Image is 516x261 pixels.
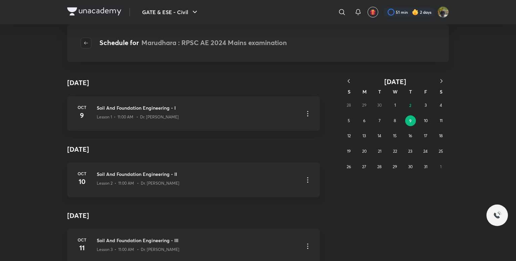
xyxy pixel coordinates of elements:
[362,88,367,95] abbr: Monday
[409,103,411,108] abbr: October 2, 2025
[412,9,419,15] img: streak
[374,146,385,157] button: October 21, 2025
[97,114,179,120] p: Lesson 1 • 11:00 AM • Dr. [PERSON_NAME]
[362,164,366,169] abbr: October 27, 2025
[67,205,320,226] h4: [DATE]
[97,247,179,253] p: Lesson 3 • 11:00 AM • Dr. [PERSON_NAME]
[405,146,416,157] button: October 23, 2025
[67,139,320,160] h4: [DATE]
[435,130,446,141] button: October 18, 2025
[347,133,351,138] abbr: October 12, 2025
[393,133,397,138] abbr: October 15, 2025
[440,88,442,95] abbr: Saturday
[67,162,320,197] a: Oct10Soil And Foundation Engineering - IILesson 2 • 11:00 AM • Dr. [PERSON_NAME]
[374,161,385,172] button: October 28, 2025
[374,130,385,141] button: October 14, 2025
[408,149,412,154] abbr: October 23, 2025
[347,164,351,169] abbr: October 26, 2025
[99,38,287,48] h4: Schedule for
[362,133,366,138] abbr: October 13, 2025
[97,180,179,186] p: Lesson 2 • 11:00 AM • Dr. [PERSON_NAME]
[67,78,89,88] h4: [DATE]
[377,164,382,169] abbr: October 28, 2025
[97,171,298,178] h3: Soil And Foundation Engineering - II
[405,130,416,141] button: October 16, 2025
[409,88,412,95] abbr: Thursday
[420,100,431,111] button: October 3, 2025
[75,237,89,243] h6: Oct
[435,100,446,111] button: October 4, 2025
[424,133,427,138] abbr: October 17, 2025
[390,161,400,172] button: October 29, 2025
[138,5,203,19] button: GATE & ESE - Civil
[408,133,412,138] abbr: October 16, 2025
[390,146,400,157] button: October 22, 2025
[439,133,443,138] abbr: October 18, 2025
[363,118,365,123] abbr: October 6, 2025
[97,104,298,111] h3: Soil And Foundation Engineering - I
[493,211,501,219] img: ttu
[405,100,416,111] button: October 2, 2025
[359,161,370,172] button: October 27, 2025
[370,9,376,15] img: avatar
[420,130,431,141] button: October 17, 2025
[67,7,121,15] img: Company Logo
[420,161,431,172] button: October 31, 2025
[421,115,431,126] button: October 10, 2025
[141,38,287,47] span: Marudhara : RPSC AE 2024 Mains examination
[405,161,416,172] button: October 30, 2025
[374,115,385,126] button: October 7, 2025
[439,149,443,154] abbr: October 25, 2025
[384,77,406,86] span: [DATE]
[75,110,89,120] h4: 9
[424,164,427,169] abbr: October 31, 2025
[393,149,397,154] abbr: October 22, 2025
[359,130,370,141] button: October 13, 2025
[75,177,89,187] h4: 10
[356,77,434,86] button: [DATE]
[359,146,370,157] button: October 20, 2025
[67,96,320,131] a: Oct9Soil And Foundation Engineering - ILesson 1 • 11:00 AM • Dr. [PERSON_NAME]
[390,115,400,126] button: October 8, 2025
[347,149,351,154] abbr: October 19, 2025
[440,118,442,123] abbr: October 11, 2025
[425,103,427,108] abbr: October 3, 2025
[420,146,431,157] button: October 24, 2025
[440,103,442,108] abbr: October 4, 2025
[424,88,427,95] abbr: Friday
[394,103,396,108] abbr: October 1, 2025
[368,7,378,17] button: avatar
[359,115,370,126] button: October 6, 2025
[348,88,350,95] abbr: Sunday
[437,6,449,18] img: shubham rawat
[75,171,89,177] h6: Oct
[97,237,298,244] h3: Soil And Foundation Engineering - III
[378,149,381,154] abbr: October 21, 2025
[390,100,400,111] button: October 1, 2025
[390,130,400,141] button: October 15, 2025
[348,118,350,123] abbr: October 5, 2025
[394,118,396,123] abbr: October 8, 2025
[436,115,446,126] button: October 11, 2025
[344,130,354,141] button: October 12, 2025
[424,118,428,123] abbr: October 10, 2025
[75,104,89,110] h6: Oct
[75,243,89,253] h4: 11
[344,115,354,126] button: October 5, 2025
[423,149,428,154] abbr: October 24, 2025
[344,161,354,172] button: October 26, 2025
[408,164,413,169] abbr: October 30, 2025
[393,88,397,95] abbr: Wednesday
[67,7,121,17] a: Company Logo
[435,146,446,157] button: October 25, 2025
[405,115,416,126] button: October 9, 2025
[362,149,367,154] abbr: October 20, 2025
[378,133,381,138] abbr: October 14, 2025
[344,146,354,157] button: October 19, 2025
[409,118,412,123] abbr: October 9, 2025
[378,88,381,95] abbr: Tuesday
[393,164,397,169] abbr: October 29, 2025
[379,118,381,123] abbr: October 7, 2025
